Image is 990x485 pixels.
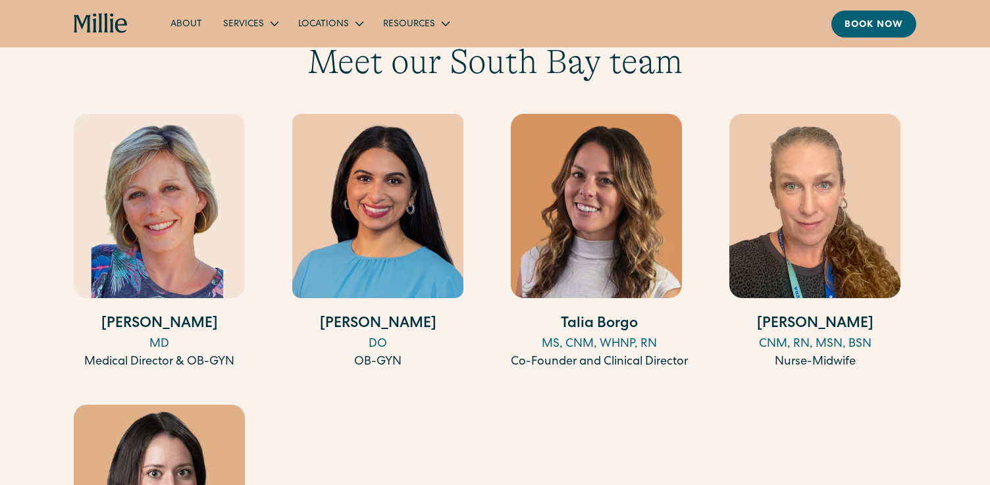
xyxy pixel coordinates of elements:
[74,336,245,353] div: MD
[288,13,373,34] div: Locations
[223,18,264,32] div: Services
[292,114,463,371] a: [PERSON_NAME]DOOB-GYN
[74,353,245,371] div: Medical Director & OB-GYN
[383,18,435,32] div: Resources
[74,114,245,371] a: [PERSON_NAME]MDMedical Director & OB-GYN
[729,114,900,371] a: [PERSON_NAME]CNM, RN, MSN, BSNNurse-Midwife
[729,336,900,353] div: CNM, RN, MSN, BSN
[292,336,463,353] div: DO
[74,314,245,336] h4: [PERSON_NAME]
[74,41,916,82] h3: Meet our South Bay team
[511,336,688,353] div: MS, CNM, WHNP, RN
[160,13,213,34] a: About
[511,114,688,371] a: Talia BorgoMS, CNM, WHNP, RNCo-Founder and Clinical Director
[298,18,349,32] div: Locations
[729,353,900,371] div: Nurse-Midwife
[373,13,459,34] div: Resources
[292,353,463,371] div: OB-GYN
[831,11,916,38] a: Book now
[845,18,903,32] div: Book now
[74,13,128,34] a: home
[729,314,900,336] h4: [PERSON_NAME]
[511,353,688,371] div: Co-Founder and Clinical Director
[213,13,288,34] div: Services
[292,314,463,336] h4: [PERSON_NAME]
[511,314,688,336] h4: Talia Borgo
